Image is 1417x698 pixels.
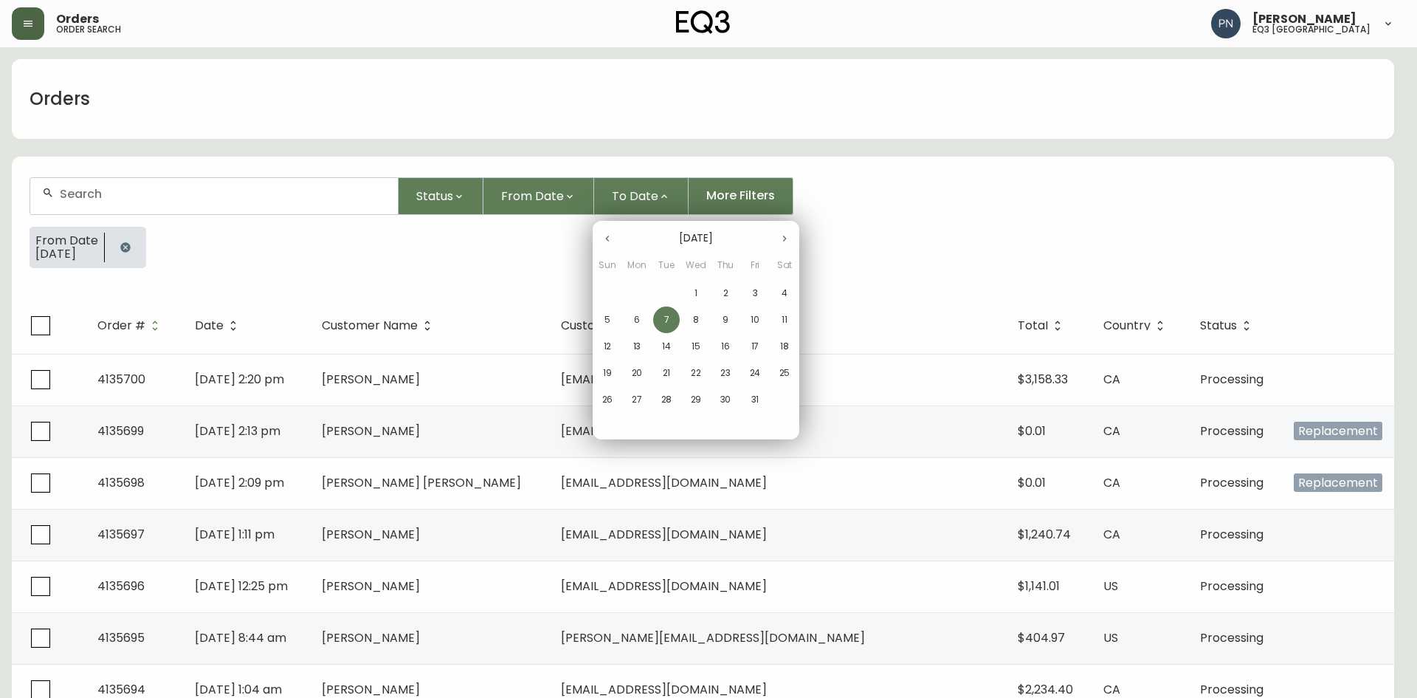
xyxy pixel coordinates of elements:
button: 4 [771,280,798,307]
p: 31 [751,393,759,406]
button: 18 [771,333,798,360]
p: 6 [634,313,640,326]
button: 11 [771,307,798,333]
button: 21 [653,360,680,386]
button: 19 [594,360,621,386]
button: 25 [771,360,798,386]
button: 7 [653,307,680,333]
button: 22 [683,360,709,386]
span: Wed [683,258,709,273]
button: 8 [683,307,709,333]
button: 14 [653,333,680,360]
p: 1 [694,287,697,300]
p: 11 [782,313,787,326]
p: 16 [721,340,730,353]
button: 20 [624,360,650,386]
p: 25 [779,366,790,380]
button: 5 [594,307,621,333]
p: 26 [602,393,613,406]
p: 19 [603,366,612,380]
p: 5 [604,313,610,326]
span: Sat [771,258,798,273]
p: 30 [720,393,731,406]
button: 23 [712,360,739,386]
p: 4 [782,287,787,300]
p: 12 [604,340,612,353]
p: 2 [723,287,728,300]
button: 13 [624,333,650,360]
button: 16 [712,333,739,360]
button: 15 [683,333,709,360]
span: Mon [624,258,650,273]
p: 15 [692,340,700,353]
button: 17 [742,333,768,360]
p: 17 [751,340,759,353]
p: 3 [753,287,758,300]
button: 30 [712,386,739,413]
p: 9 [723,313,728,326]
p: 28 [661,393,672,406]
span: Thu [712,258,739,273]
p: 29 [691,393,702,406]
button: 31 [742,386,768,413]
span: Tue [653,258,680,273]
p: 27 [632,393,642,406]
button: 2 [712,280,739,307]
p: 10 [751,313,759,326]
button: 24 [742,360,768,386]
p: 8 [693,313,699,326]
button: 28 [653,386,680,413]
p: [DATE] [622,230,770,246]
p: 14 [662,340,671,353]
p: 7 [664,313,669,326]
button: 12 [594,333,621,360]
p: 23 [720,366,731,380]
p: 24 [750,366,761,380]
p: 13 [633,340,641,353]
button: 3 [742,280,768,307]
button: 10 [742,307,768,333]
button: 1 [683,280,709,307]
button: 29 [683,386,709,413]
span: Sun [594,258,621,273]
button: 27 [624,386,650,413]
p: 21 [663,366,671,380]
p: 22 [691,366,701,380]
span: Fri [742,258,768,273]
p: 20 [632,366,643,380]
button: 26 [594,386,621,413]
button: 9 [712,307,739,333]
button: 6 [624,307,650,333]
p: 18 [780,340,789,353]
